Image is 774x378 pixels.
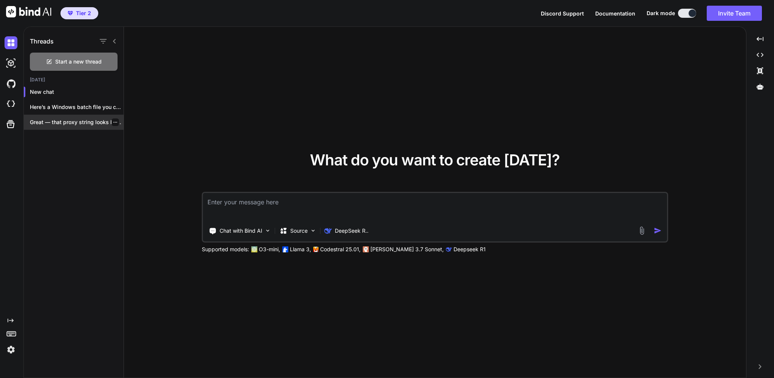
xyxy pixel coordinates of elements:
[363,246,369,252] img: claude
[5,98,17,110] img: cloudideIcon
[68,11,73,16] img: premium
[310,151,560,169] span: What do you want to create [DATE]?
[265,227,271,234] img: Pick Tools
[30,37,54,46] h1: Threads
[313,247,319,252] img: Mistral-AI
[259,246,280,253] p: O3-mini,
[24,77,124,83] h2: [DATE]
[30,103,124,111] p: Here’s a Windows batch file you can...
[541,9,584,17] button: Discord Support
[541,10,584,17] span: Discord Support
[282,246,288,252] img: Llama2
[30,88,124,96] p: New chat
[5,77,17,90] img: githubDark
[290,227,308,235] p: Source
[251,246,257,252] img: GPT-4
[707,6,762,21] button: Invite Team
[638,226,646,235] img: attachment
[454,246,486,253] p: Deepseek R1
[55,58,102,65] span: Start a new thread
[290,246,311,253] p: Llama 3,
[647,9,675,17] span: Dark mode
[370,246,444,253] p: [PERSON_NAME] 3.7 Sonnet,
[320,246,361,253] p: Codestral 25.01,
[6,6,51,17] img: Bind AI
[60,7,98,19] button: premiumTier 2
[76,9,91,17] span: Tier 2
[310,227,316,234] img: Pick Models
[654,227,662,235] img: icon
[5,343,17,356] img: settings
[324,227,332,235] img: DeepSeek R1 (671B-Full)
[202,246,249,253] p: Supported models:
[5,36,17,49] img: darkChat
[220,227,262,235] p: Chat with Bind AI
[5,57,17,70] img: darkAi-studio
[595,9,635,17] button: Documentation
[335,227,368,235] p: DeepSeek R..
[446,246,452,252] img: claude
[30,118,124,126] p: Great — that proxy string looks like...
[595,10,635,17] span: Documentation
